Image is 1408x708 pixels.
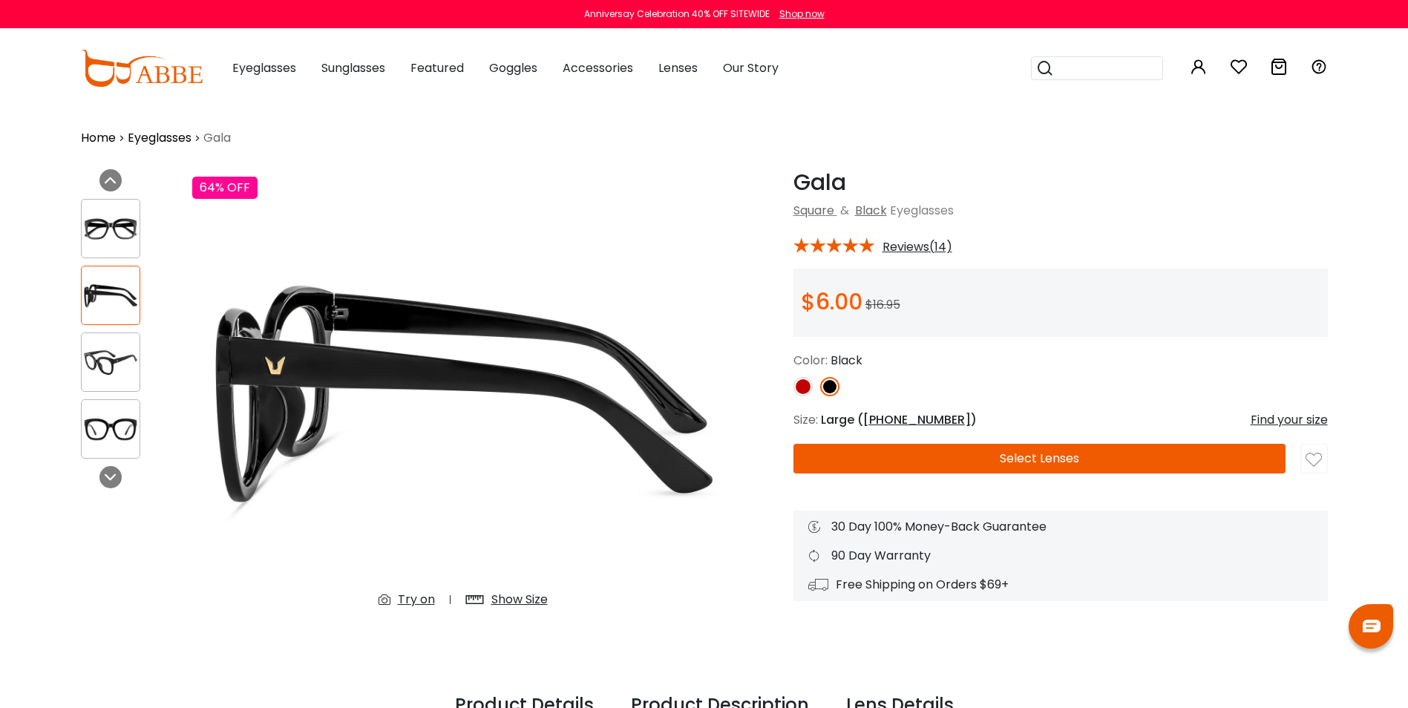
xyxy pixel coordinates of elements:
[192,177,258,199] div: 64% OFF
[837,202,852,219] span: &
[821,411,977,428] span: Large ( )
[398,591,435,609] div: Try on
[793,444,1286,473] button: Select Lenses
[779,7,825,21] div: Shop now
[321,59,385,76] span: Sunglasses
[82,348,140,377] img: Gala Black Plastic Eyeglasses , Fashion , UniversalBridgeFit Frames from ABBE Glasses
[81,129,116,147] a: Home
[808,576,1313,594] div: Free Shipping on Orders $69+
[82,415,140,444] img: Gala Black Plastic Eyeglasses , Fashion , UniversalBridgeFit Frames from ABBE Glasses
[855,202,887,219] a: Black
[801,286,862,318] span: $6.00
[192,169,734,620] img: Gala Black Plastic Eyeglasses , Fashion , UniversalBridgeFit Frames from ABBE Glasses
[128,129,191,147] a: Eyeglasses
[793,169,1328,196] h1: Gala
[890,202,954,219] span: Eyeglasses
[232,59,296,76] span: Eyeglasses
[883,240,952,254] span: Reviews(14)
[1363,620,1381,632] img: chat
[489,59,537,76] span: Goggles
[1251,411,1328,429] div: Find your size
[865,296,900,313] span: $16.95
[723,59,779,76] span: Our Story
[563,59,633,76] span: Accessories
[831,352,862,369] span: Black
[772,7,825,20] a: Shop now
[410,59,464,76] span: Featured
[808,547,1313,565] div: 90 Day Warranty
[491,591,548,609] div: Show Size
[863,411,971,428] span: [PHONE_NUMBER]
[793,411,818,428] span: Size:
[584,7,770,21] div: Anniversay Celebration 40% OFF SITEWIDE
[82,281,140,310] img: Gala Black Plastic Eyeglasses , Fashion , UniversalBridgeFit Frames from ABBE Glasses
[808,518,1313,536] div: 30 Day 100% Money-Back Guarantee
[203,129,231,147] span: Gala
[1306,452,1322,468] img: like
[82,214,140,243] img: Gala Black Plastic Eyeglasses , Fashion , UniversalBridgeFit Frames from ABBE Glasses
[793,352,828,369] span: Color:
[658,59,698,76] span: Lenses
[793,202,834,219] a: Square
[81,50,203,87] img: abbeglasses.com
